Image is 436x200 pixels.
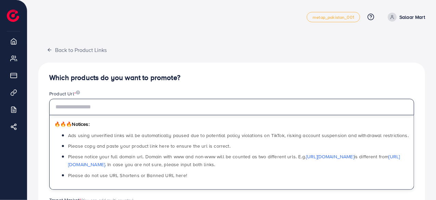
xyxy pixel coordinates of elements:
[68,143,230,149] span: Please copy and paste your product link here to ensure the url is correct.
[399,13,425,21] p: Salaar Mart
[68,172,187,179] span: Please do not use URL Shortens or Banned URL here!
[306,153,354,160] a: [URL][DOMAIN_NAME]
[49,90,80,97] label: Product Url
[76,90,80,95] img: image
[49,74,414,82] h4: Which products do you want to promote?
[313,15,354,19] span: metap_pakistan_001
[68,153,400,168] span: Please notice your full domain url. Domain with www and non-www will be counted as two different ...
[68,132,409,139] span: Ads using unverified links will be automatically paused due to potential policy violations on Tik...
[7,10,19,22] img: logo
[385,13,425,22] a: Salaar Mart
[307,12,360,22] a: metap_pakistan_001
[54,121,90,128] span: Notices:
[407,169,431,195] iframe: Chat
[38,42,115,57] button: Back to Product Links
[54,121,72,128] span: 🔥🔥🔥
